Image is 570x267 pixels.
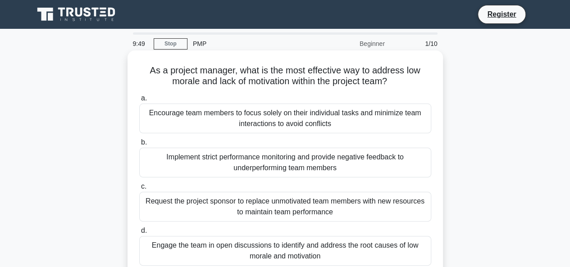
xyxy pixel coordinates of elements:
[141,94,147,102] span: a.
[138,65,432,87] h5: As a project manager, what is the most effective way to address low morale and lack of motivation...
[141,182,146,190] span: c.
[128,35,154,53] div: 9:49
[390,35,443,53] div: 1/10
[139,192,431,222] div: Request the project sponsor to replace unmotivated team members with new resources to maintain te...
[311,35,390,53] div: Beginner
[141,226,147,234] span: d.
[482,9,521,20] a: Register
[154,38,187,50] a: Stop
[139,236,431,266] div: Engage the team in open discussions to identify and address the root causes of low morale and mot...
[139,148,431,177] div: Implement strict performance monitoring and provide negative feedback to underperforming team mem...
[187,35,311,53] div: PMP
[141,138,147,146] span: b.
[139,104,431,133] div: Encourage team members to focus solely on their individual tasks and minimize team interactions t...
